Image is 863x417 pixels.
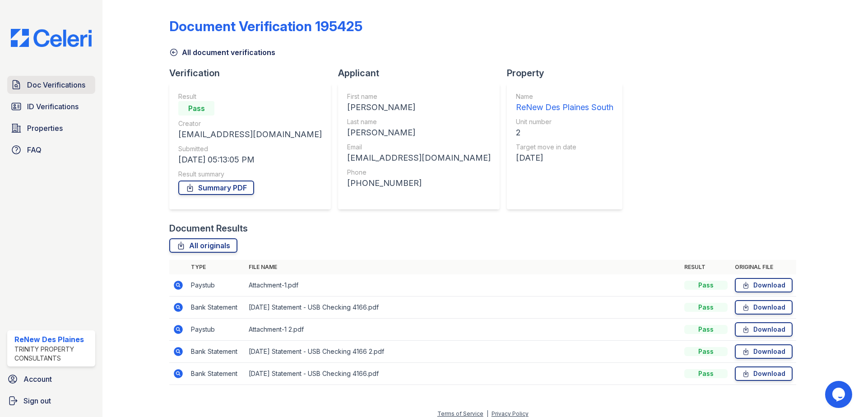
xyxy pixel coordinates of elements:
[347,168,491,177] div: Phone
[7,141,95,159] a: FAQ
[735,278,793,292] a: Download
[27,144,42,155] span: FAQ
[516,101,613,114] div: ReNew Des Plaines South
[27,123,63,134] span: Properties
[684,369,728,378] div: Pass
[516,143,613,152] div: Target move in date
[735,366,793,381] a: Download
[245,260,681,274] th: File name
[487,410,488,417] div: |
[169,222,248,235] div: Document Results
[347,177,491,190] div: [PHONE_NUMBER]
[169,67,338,79] div: Verification
[169,18,362,34] div: Document Verification 195425
[735,300,793,315] a: Download
[735,322,793,337] a: Download
[516,92,613,114] a: Name ReNew Des Plaines South
[23,395,51,406] span: Sign out
[23,374,52,385] span: Account
[825,381,854,408] iframe: chat widget
[245,297,681,319] td: [DATE] Statement - USB Checking 4166.pdf
[684,281,728,290] div: Pass
[347,117,491,126] div: Last name
[178,101,214,116] div: Pass
[14,334,92,345] div: ReNew Des Plaines
[4,392,99,410] a: Sign out
[516,126,613,139] div: 2
[516,117,613,126] div: Unit number
[347,101,491,114] div: [PERSON_NAME]
[516,92,613,101] div: Name
[731,260,796,274] th: Original file
[516,152,613,164] div: [DATE]
[178,128,322,141] div: [EMAIL_ADDRESS][DOMAIN_NAME]
[178,153,322,166] div: [DATE] 05:13:05 PM
[4,29,99,47] img: CE_Logo_Blue-a8612792a0a2168367f1c8372b55b34899dd931a85d93a1a3d3e32e68fde9ad4.png
[347,126,491,139] div: [PERSON_NAME]
[684,347,728,356] div: Pass
[684,325,728,334] div: Pass
[681,260,731,274] th: Result
[178,119,322,128] div: Creator
[437,410,483,417] a: Terms of Service
[347,143,491,152] div: Email
[27,101,79,112] span: ID Verifications
[347,152,491,164] div: [EMAIL_ADDRESS][DOMAIN_NAME]
[684,303,728,312] div: Pass
[187,341,245,363] td: Bank Statement
[178,144,322,153] div: Submitted
[187,297,245,319] td: Bank Statement
[14,345,92,363] div: Trinity Property Consultants
[492,410,529,417] a: Privacy Policy
[187,260,245,274] th: Type
[7,97,95,116] a: ID Verifications
[4,370,99,388] a: Account
[178,181,254,195] a: Summary PDF
[735,344,793,359] a: Download
[245,274,681,297] td: Attachment-1.pdf
[245,363,681,385] td: [DATE] Statement - USB Checking 4166.pdf
[169,238,237,253] a: All originals
[169,47,275,58] a: All document verifications
[187,319,245,341] td: Paystub
[347,92,491,101] div: First name
[27,79,85,90] span: Doc Verifications
[178,92,322,101] div: Result
[178,170,322,179] div: Result summary
[187,274,245,297] td: Paystub
[245,341,681,363] td: [DATE] Statement - USB Checking 4166 2.pdf
[7,76,95,94] a: Doc Verifications
[507,67,630,79] div: Property
[245,319,681,341] td: Attachment-1 2.pdf
[187,363,245,385] td: Bank Statement
[338,67,507,79] div: Applicant
[7,119,95,137] a: Properties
